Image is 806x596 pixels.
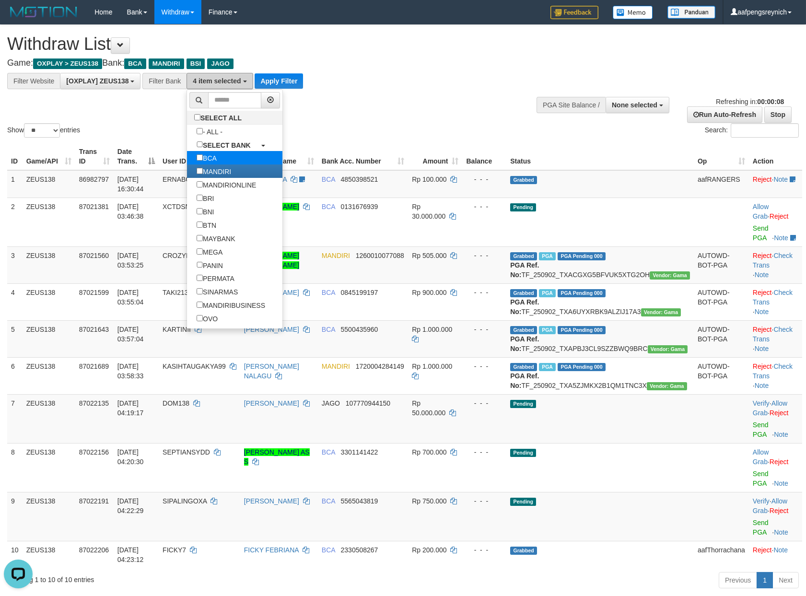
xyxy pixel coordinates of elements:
[753,362,772,370] a: Reject
[641,308,681,316] span: Vendor URL: https://trx31.1velocity.biz
[163,448,210,456] span: SEPTIANSYDD
[647,382,687,390] span: Vendor URL: https://trx31.1velocity.biz
[163,289,188,296] span: TAKI213
[694,541,749,568] td: aafThorrachana
[7,198,23,246] td: 2
[412,252,446,259] span: Rp 505.000
[705,123,799,138] label: Search:
[197,141,203,148] input: SELECT BANK
[7,443,23,492] td: 8
[197,315,203,321] input: OVO
[7,492,23,541] td: 9
[506,246,694,283] td: TF_250902_TXACGXG5BFVUK5XTG2OH
[187,164,241,178] label: MANDIRI
[749,198,802,246] td: ·
[318,143,408,170] th: Bank Acc. Number: activate to sort column ascending
[7,320,23,357] td: 5
[774,431,788,438] a: Note
[753,497,787,514] a: Allow Grab
[23,357,75,394] td: ZEUS138
[466,288,502,297] div: - - -
[753,448,769,466] a: Allow Grab
[23,170,75,198] td: ZEUS138
[753,519,769,536] a: Send PGA
[322,326,335,333] span: BCA
[356,362,404,370] span: Copy 1720004284149 to clipboard
[341,326,378,333] span: Copy 5500435960 to clipboard
[694,170,749,198] td: aafRANGERS
[79,497,109,505] span: 87022191
[187,258,233,272] label: PANIN
[412,546,446,554] span: Rp 200.000
[163,252,200,259] span: CROZYBOY
[466,202,502,211] div: - - -
[187,151,226,164] label: BCA
[716,98,784,105] span: Refreshing in:
[356,252,404,259] span: Copy 1260010077088 to clipboard
[7,246,23,283] td: 3
[757,98,784,105] strong: 00:00:08
[764,106,792,123] a: Stop
[773,175,788,183] a: Note
[75,143,114,170] th: Trans ID: activate to sort column ascending
[510,363,537,371] span: Grabbed
[774,234,788,242] a: Note
[749,541,802,568] td: ·
[322,497,335,505] span: BCA
[207,58,233,69] span: JAGO
[753,448,770,466] span: ·
[66,77,128,85] span: [OXPLAY] ZEUS138
[755,382,769,389] a: Note
[33,58,102,69] span: OXPLAY > ZEUS138
[558,252,606,260] span: PGA Pending
[193,77,241,85] span: 4 item selected
[753,399,770,407] a: Verify
[163,175,200,183] span: ERNABOSS
[753,470,769,487] a: Send PGA
[322,289,335,296] span: BCA
[244,362,299,380] a: [PERSON_NAME] NALAGU
[408,143,462,170] th: Amount: activate to sort column ascending
[749,246,802,283] td: · ·
[117,203,144,220] span: [DATE] 03:46:38
[731,123,799,138] input: Search:
[466,325,502,334] div: - - -
[466,447,502,457] div: - - -
[341,203,378,210] span: Copy 0131676939 to clipboard
[753,362,793,380] a: Check Trans
[117,546,144,563] span: [DATE] 04:23:12
[7,541,23,568] td: 10
[322,252,350,259] span: MANDIRI
[774,479,788,487] a: Note
[79,289,109,296] span: 87021599
[753,326,793,343] a: Check Trans
[558,326,606,334] span: PGA Pending
[749,170,802,198] td: ·
[197,262,203,268] input: PANIN
[197,168,203,174] input: MANDIRI
[412,448,446,456] span: Rp 700.000
[79,399,109,407] span: 87022135
[774,528,788,536] a: Note
[7,170,23,198] td: 1
[753,175,772,183] a: Reject
[7,571,328,584] div: Showing 1 to 10 of 10 entries
[753,399,787,417] span: ·
[60,73,140,89] button: [OXPLAY] ZEUS138
[753,203,770,220] span: ·
[322,399,340,407] span: JAGO
[753,252,772,259] a: Reject
[244,326,299,333] a: [PERSON_NAME]
[757,572,773,588] a: 1
[749,143,802,170] th: Action
[7,73,60,89] div: Filter Website
[749,492,802,541] td: · ·
[187,245,232,258] label: MEGA
[510,289,537,297] span: Grabbed
[23,283,75,320] td: ZEUS138
[197,222,203,228] input: BTN
[466,362,502,371] div: - - -
[749,320,802,357] td: · ·
[244,399,299,407] a: [PERSON_NAME]
[753,421,769,438] a: Send PGA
